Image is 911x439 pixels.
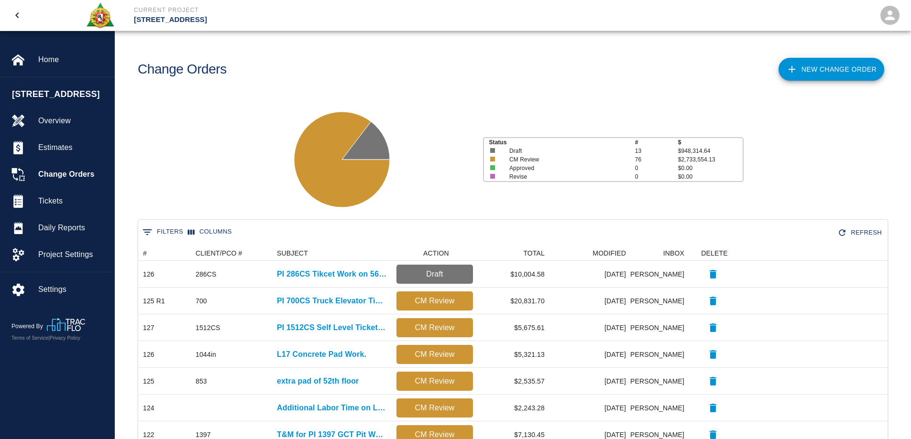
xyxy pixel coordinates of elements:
[478,395,549,421] div: $2,243.28
[12,88,110,101] span: [STREET_ADDRESS]
[478,246,549,261] div: TOTAL
[138,246,191,261] div: #
[143,376,154,386] div: 125
[277,295,387,307] a: PI 700CS Truck Elevator Ticket Work
[509,172,622,181] p: Revise
[143,246,147,261] div: #
[38,222,107,234] span: Daily Reports
[186,225,234,239] button: Select columns
[38,249,107,260] span: Project Settings
[478,288,549,314] div: $20,831.70
[277,349,366,360] a: L17 Concrete Pad Work.
[400,295,469,307] p: CM Review
[47,318,85,331] img: TracFlo
[143,403,154,413] div: 124
[478,368,549,395] div: $2,535.57
[863,393,911,439] iframe: Chat Widget
[143,269,154,279] div: 126
[678,172,743,181] p: $0.00
[143,350,154,359] div: 126
[593,246,626,261] div: MODIFIED
[272,246,392,261] div: SUBJECT
[549,368,631,395] div: [DATE]
[635,155,678,164] p: 76
[678,155,743,164] p: $2,733,554.13
[11,335,48,341] a: Terms of Service
[689,246,737,261] div: DELETE
[11,322,47,331] p: Powered By
[86,2,115,29] img: Roger & Sons Concrete
[400,402,469,414] p: CM Review
[835,225,886,241] button: Refresh
[196,296,207,306] div: 700
[509,147,622,155] p: Draft
[509,155,622,164] p: CM Review
[478,261,549,288] div: $10,004.58
[678,164,743,172] p: $0.00
[779,58,884,81] a: New Change Order
[277,402,387,414] a: Additional Labor Time on L56 & L57 for relocating self-level materials.
[663,246,684,261] div: INBOX
[631,246,689,261] div: INBOX
[196,376,207,386] div: 853
[701,246,727,261] div: DELETE
[478,341,549,368] div: $5,321.13
[134,14,507,25] p: [STREET_ADDRESS]
[678,138,743,147] p: $
[392,246,478,261] div: ACTION
[678,147,743,155] p: $948,314.64
[196,246,242,261] div: CLIENT/PCO #
[631,288,689,314] div: [PERSON_NAME]
[38,54,107,65] span: Home
[38,284,107,295] span: Settings
[635,164,678,172] p: 0
[191,246,272,261] div: CLIENT/PCO #
[38,195,107,207] span: Tickets
[140,225,186,240] button: Show filters
[138,62,227,77] h1: Change Orders
[6,4,29,27] button: open drawer
[196,269,217,279] div: 286CS
[549,246,631,261] div: MODIFIED
[631,368,689,395] div: [PERSON_NAME]
[277,268,387,280] a: PI 286CS Tikcet Work on 56th floor.
[478,314,549,341] div: $5,675.61
[635,147,678,155] p: 13
[635,138,678,147] p: #
[549,314,631,341] div: [DATE]
[38,169,107,180] span: Change Orders
[48,335,50,341] span: |
[277,375,359,387] a: extra pad of 52th floor
[489,138,635,147] p: Status
[509,164,622,172] p: Approved
[635,172,678,181] p: 0
[143,323,154,332] div: 127
[196,323,220,332] div: 1512CS
[196,350,216,359] div: 1044in
[631,341,689,368] div: [PERSON_NAME]
[631,261,689,288] div: [PERSON_NAME]
[400,322,469,333] p: CM Review
[523,246,545,261] div: TOTAL
[549,261,631,288] div: [DATE]
[400,375,469,387] p: CM Review
[38,115,107,127] span: Overview
[631,314,689,341] div: [PERSON_NAME]
[549,288,631,314] div: [DATE]
[835,225,886,241] div: Refresh the list
[50,335,80,341] a: Privacy Policy
[400,268,469,280] p: Draft
[400,349,469,360] p: CM Review
[631,395,689,421] div: [PERSON_NAME]
[277,246,308,261] div: SUBJECT
[549,395,631,421] div: [DATE]
[134,6,507,14] p: Current Project
[38,142,107,153] span: Estimates
[277,322,387,333] a: PI 1512CS Self Level Ticket Work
